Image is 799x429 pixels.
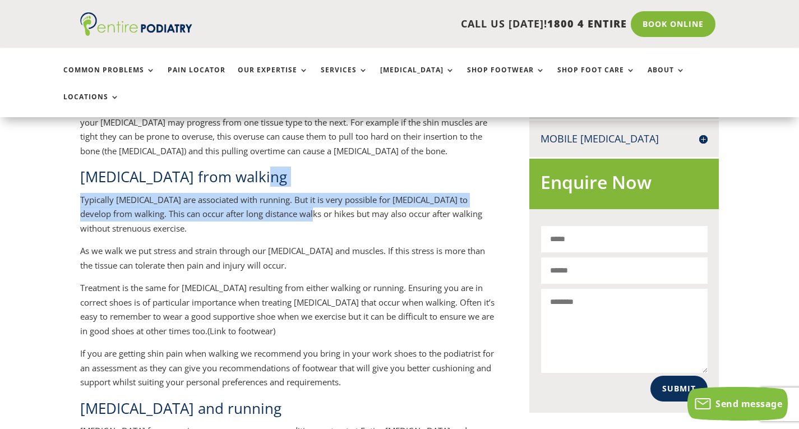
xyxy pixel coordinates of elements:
[650,376,708,402] button: Submit
[80,347,495,398] p: If you are getting shin pain when walking we recommend you bring in your work shoes to the podiat...
[80,101,495,167] p: Your shin pain may be a combination the above i.e. the muscle the [MEDICAL_DATA] may be injured. ...
[80,398,495,424] h2: [MEDICAL_DATA] and running
[238,66,308,90] a: Our Expertise
[715,398,782,410] span: Send message
[547,17,627,30] span: 1800 4 ENTIRE
[380,66,455,90] a: [MEDICAL_DATA]
[80,27,192,38] a: Entire Podiatry
[207,325,273,336] span: (Link to footwear
[80,244,495,281] p: As we walk we put stress and strain through our [MEDICAL_DATA] and muscles. If this stress is mor...
[321,66,368,90] a: Services
[631,11,715,37] a: Book Online
[557,66,635,90] a: Shop Foot Care
[687,387,788,421] button: Send message
[80,193,495,245] p: Typically [MEDICAL_DATA] are associated with running. But it is very possible for [MEDICAL_DATA] ...
[541,132,708,146] h4: Mobile [MEDICAL_DATA]
[227,17,627,31] p: CALL US [DATE]!
[168,66,225,90] a: Pain Locator
[63,66,155,90] a: Common Problems
[63,93,119,117] a: Locations
[541,170,708,201] h2: Enquire Now
[80,281,495,347] p: Treatment is the same for [MEDICAL_DATA] resulting from either walking or running. Ensuring you a...
[648,66,685,90] a: About
[80,12,192,36] img: logo (1)
[80,167,495,192] h2: [MEDICAL_DATA] from walking
[467,66,545,90] a: Shop Footwear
